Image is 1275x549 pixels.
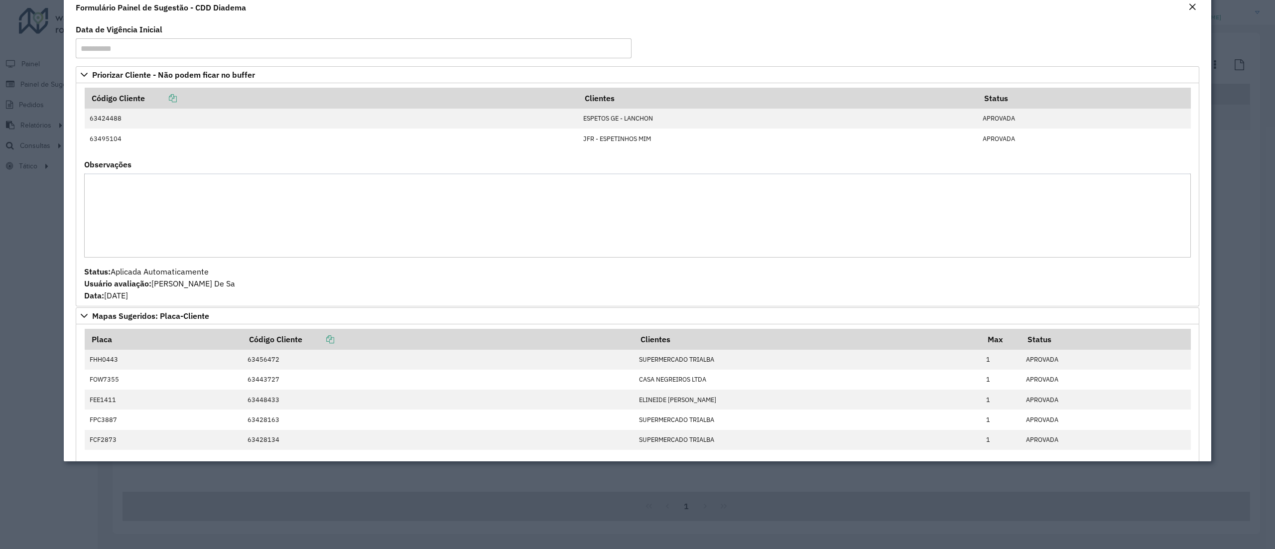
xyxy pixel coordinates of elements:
[85,370,243,390] td: FOW7355
[85,88,578,109] th: Código Cliente
[634,350,981,370] td: SUPERMERCADO TRIALBA
[76,307,1199,324] a: Mapas Sugeridos: Placa-Cliente
[1185,1,1199,14] button: Close
[634,390,981,410] td: ELINEIDE [PERSON_NAME]
[977,109,1190,129] td: APROVADA
[302,334,334,344] a: Copiar
[85,329,243,350] th: Placa
[242,329,634,350] th: Código Cliente
[1188,3,1196,11] em: Fechar
[578,109,977,129] td: ESPETOS GE - LANCHON
[242,350,634,370] td: 63456472
[578,129,977,148] td: JFR - ESPETINHOS MIM
[977,129,1190,148] td: APROVADA
[981,350,1021,370] td: 1
[1021,390,1191,410] td: APROVADA
[1021,329,1191,350] th: Status
[242,390,634,410] td: 63448433
[84,278,151,288] strong: Usuário avaliação:
[76,66,1199,83] a: Priorizar Cliente - Não podem ficar no buffer
[634,370,981,390] td: CASA NEGREIROS LTDA
[92,312,209,320] span: Mapas Sugeridos: Placa-Cliente
[92,71,255,79] span: Priorizar Cliente - Não podem ficar no buffer
[85,410,243,429] td: FPC3887
[1021,410,1191,429] td: APROVADA
[84,267,111,276] strong: Status:
[1021,430,1191,450] td: APROVADA
[76,23,162,35] label: Data de Vigência Inicial
[634,329,981,350] th: Clientes
[145,93,177,103] a: Copiar
[85,430,243,450] td: FCF2873
[85,390,243,410] td: FEE1411
[85,129,578,148] td: 63495104
[981,430,1021,450] td: 1
[977,88,1190,109] th: Status
[84,158,131,170] label: Observações
[84,459,131,471] label: Observações
[981,370,1021,390] td: 1
[1021,350,1191,370] td: APROVADA
[85,109,578,129] td: 63424488
[578,88,977,109] th: Clientes
[981,410,1021,429] td: 1
[242,370,634,390] td: 63443727
[85,350,243,370] td: FHH0443
[76,83,1199,306] div: Priorizar Cliente - Não podem ficar no buffer
[242,410,634,429] td: 63428163
[634,410,981,429] td: SUPERMERCADO TRIALBA
[634,430,981,450] td: SUPERMERCADO TRIALBA
[76,1,246,13] h4: Formulário Painel de Sugestão - CDD Diadema
[981,390,1021,410] td: 1
[1021,370,1191,390] td: APROVADA
[242,430,634,450] td: 63428134
[981,329,1021,350] th: Max
[84,267,235,300] span: Aplicada Automaticamente [PERSON_NAME] De Sa [DATE]
[84,290,104,300] strong: Data:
